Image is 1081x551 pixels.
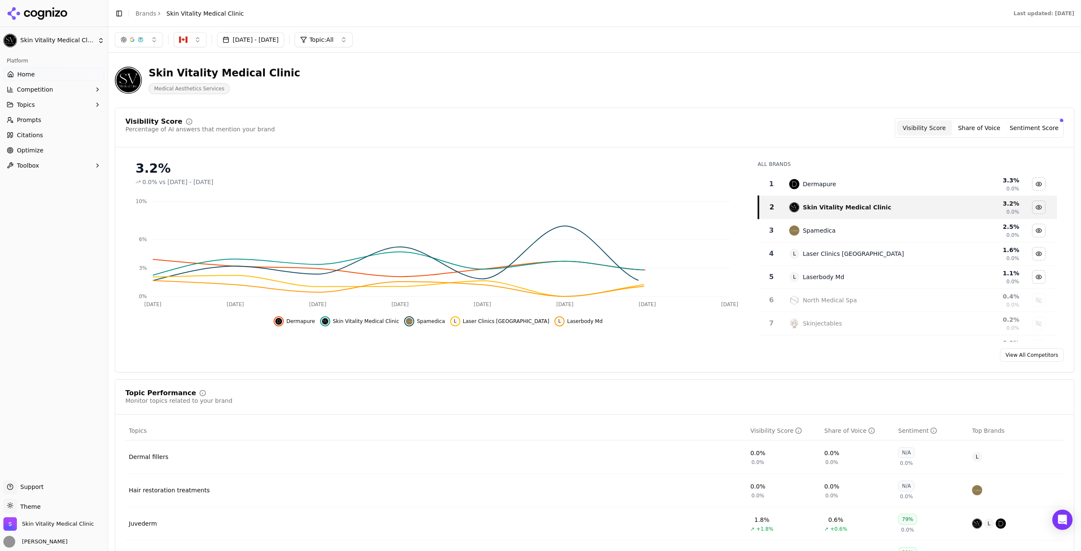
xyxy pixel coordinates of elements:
div: 4 [762,249,781,259]
a: Citations [3,128,104,142]
button: Show skinjectables data [1032,317,1046,330]
button: Topics [3,98,104,111]
span: L [556,318,563,325]
button: Share of Voice [952,120,1007,136]
tspan: [DATE] [556,301,573,307]
button: Hide laser clinics canada data [450,316,549,326]
tspan: [DATE] [391,301,409,307]
span: 0.0% [826,459,839,466]
span: Spamedica [417,318,445,325]
button: Open organization switcher [3,517,94,531]
tspan: [DATE] [474,301,491,307]
button: Hide laserbody md data [1032,270,1046,284]
div: 1.1 % [940,269,1019,277]
tspan: 0% [139,293,147,299]
div: 0.0% [824,482,839,491]
div: 6 [762,295,781,305]
span: 0.0% [900,493,913,500]
div: Last updated: [DATE] [1013,10,1074,17]
span: Theme [17,503,41,510]
div: Topic Performance [125,390,196,396]
div: 1.6 % [940,246,1019,254]
span: Prompts [17,116,41,124]
span: Skin Vitality Medical Clinic [166,9,244,18]
a: Home [3,68,104,81]
span: ↗ [750,526,755,532]
span: ↗ [824,526,828,532]
tspan: 10% [136,198,147,204]
img: skin vitality medical clinic [972,518,982,529]
span: Toolbox [17,161,39,170]
div: Skinjectables [803,319,842,328]
div: Share of Voice [824,426,875,435]
div: 0.0% [750,482,766,491]
span: L [789,272,799,282]
tspan: [DATE] [227,301,244,307]
button: Show new you data [1032,340,1046,353]
tspan: 6% [139,236,147,242]
div: Dermapure [803,180,836,188]
span: 0.0% [1006,278,1019,285]
span: L [972,452,982,462]
th: sentiment [895,421,969,440]
span: 0.0% [1006,301,1019,308]
div: Skin Vitality Medical Clinic [149,66,300,80]
span: Citations [17,131,43,139]
span: 0.0% [1006,325,1019,331]
th: Top Brands [969,421,1064,440]
span: Laserbody Md [567,318,603,325]
span: +1.8% [756,526,774,532]
span: +0.6% [830,526,847,532]
div: Percentage of AI answers that mention your brand [125,125,275,133]
div: 3.2 % [940,199,1019,208]
tspan: [DATE] [144,301,162,307]
a: View All Competitors [1000,348,1064,362]
a: Hair restoration treatments [129,486,210,494]
img: spamedica [406,318,413,325]
img: Skin Vitality Medical Clinic [3,517,17,531]
a: Dermal fillers [129,453,168,461]
span: 0.0% [900,460,913,467]
div: 0.6% [828,516,844,524]
div: 3 [762,225,781,236]
span: 0.0% [1006,232,1019,239]
div: 5 [762,272,781,282]
div: Skin Vitality Medical Clinic [803,203,891,212]
img: skin vitality medical clinic [322,318,329,325]
button: Competition [3,83,104,96]
div: N/A [898,447,915,458]
span: L [452,318,459,325]
button: Hide spamedica data [404,316,445,326]
a: Prompts [3,113,104,127]
div: Juvederm [129,519,157,528]
span: vs [DATE] - [DATE] [159,178,214,186]
span: 0.0% [752,459,765,466]
div: Sentiment [898,426,937,435]
span: Optimize [17,146,43,155]
button: Hide spamedica data [1032,224,1046,237]
span: Topics [17,100,35,109]
div: Spamedica [803,226,836,235]
span: Topics [129,426,147,435]
button: [DATE] - [DATE] [217,32,284,47]
th: Topics [125,421,747,440]
div: All Brands [758,161,1057,168]
span: Dermapure [286,318,315,325]
nav: breadcrumb [136,9,244,18]
a: Optimize [3,144,104,157]
img: CA [179,35,187,44]
div: Laser Clinics [GEOGRAPHIC_DATA] [803,250,904,258]
div: 0.2 % [940,315,1019,324]
img: Sam Walker [3,536,15,548]
div: Open Intercom Messenger [1052,510,1073,530]
img: skinjectables [789,318,799,328]
tr: 5LLaserbody Md1.1%0.0%Hide laserbody md data [758,266,1057,289]
div: 0.4 % [940,292,1019,301]
a: Brands [136,10,156,17]
img: dermapure [789,179,799,189]
div: Visibility Score [125,118,182,125]
button: Hide dermapure data [274,316,315,326]
span: 0.0% [901,527,914,533]
tspan: 3% [139,265,147,271]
